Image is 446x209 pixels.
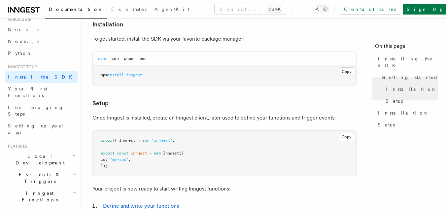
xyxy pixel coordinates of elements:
span: npm [101,73,108,77]
span: : [105,157,108,162]
p: Your project is now ready to start writing Inngest functions: [92,184,357,193]
a: Define and write your functions [103,203,179,209]
a: Install the SDK [5,71,78,83]
span: Setup [378,122,395,128]
span: Install the SDK [8,74,76,80]
a: Leveraging Steps [5,101,78,120]
span: "inngest" [152,138,172,143]
span: install [108,73,124,77]
span: Installation [386,86,437,92]
span: Examples [111,7,147,12]
span: Inngest [163,151,179,156]
p: Once Inngest is installed, create an Inngest client, later used to define your functions and trig... [92,113,357,122]
span: Next.js [8,27,39,32]
a: Your first Functions [5,83,78,101]
span: Setting up your app [8,123,65,135]
a: Setup [375,119,438,131]
span: Node.js [8,39,39,44]
a: Getting started [379,71,438,83]
span: Python [8,51,32,56]
a: Documentation [45,2,107,18]
span: Your first Functions [8,86,47,98]
span: Getting started [382,74,438,81]
span: Features [5,144,27,149]
a: AgentKit [151,2,193,18]
span: Events & Triggers [5,171,72,185]
button: Search...Ctrl+K [215,4,286,15]
h4: On this page [375,42,438,53]
span: }); [101,164,108,168]
span: ; [172,138,175,143]
span: const [117,151,128,156]
span: Inngest Functions [5,190,71,203]
span: id [101,157,105,162]
span: Quick start [5,17,34,22]
button: yarn [111,52,119,65]
a: Examples [107,2,151,18]
a: Setting up your app [5,120,78,138]
a: Setup [92,99,109,108]
span: export [101,151,115,156]
a: Setup [383,95,438,107]
span: inngest [126,73,142,77]
a: Node.js [5,35,78,47]
button: Copy [339,67,354,76]
span: AgentKit [154,7,189,12]
span: { Inngest } [115,138,140,143]
span: Setup [386,98,403,104]
kbd: Ctrl+K [267,6,282,13]
button: npm [98,52,106,65]
button: Copy [339,133,354,141]
span: inngest [131,151,147,156]
button: pnpm [124,52,134,65]
a: Python [5,47,78,59]
span: new [154,151,161,156]
span: = [149,151,152,156]
span: Local Development [5,153,72,166]
a: Installation [375,107,438,119]
button: Inngest Functions [5,187,78,206]
span: Documentation [49,7,103,12]
span: Leveraging Steps [8,105,64,117]
button: Local Development [5,150,78,169]
p: To get started, install the SDK via your favorite package manager: [92,34,357,44]
span: ({ [179,151,184,156]
span: Installing the SDK [378,55,438,69]
a: Contact sales [340,4,400,15]
a: Installation [383,83,438,95]
span: from [140,138,149,143]
span: "my-app" [110,157,128,162]
a: Installation [92,20,123,29]
span: Installation [378,110,429,116]
a: Installing the SDK [375,53,438,71]
span: Inngest tour [5,64,37,70]
span: import [101,138,115,143]
button: Toggle dark mode [313,5,329,13]
button: Events & Triggers [5,169,78,187]
span: , [128,157,131,162]
button: bun [140,52,147,65]
a: Next.js [5,23,78,35]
